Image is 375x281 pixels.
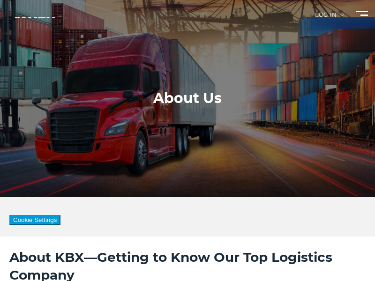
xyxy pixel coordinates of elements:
[315,12,344,25] div: Log in
[9,215,60,225] button: Cookie Settings
[153,89,222,108] h1: About Us
[340,14,344,16] img: arrow
[7,9,63,43] img: kbx logo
